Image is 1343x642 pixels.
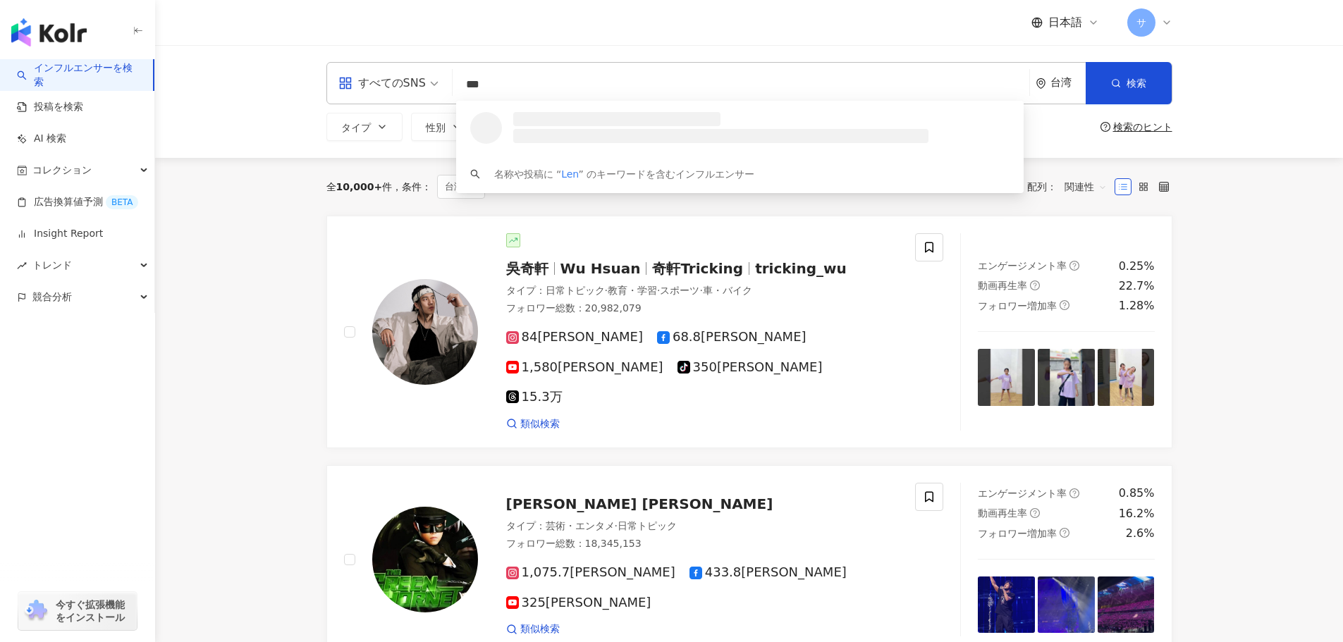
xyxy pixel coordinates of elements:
span: 日常トピック [546,285,605,296]
span: question-circle [1030,508,1040,518]
div: 0.85% [1119,486,1155,501]
span: question-circle [1069,488,1079,498]
a: chrome extension今すぐ拡張機能をインストール [18,592,137,630]
span: · [615,520,618,531]
span: エンゲージメント率 [978,260,1067,271]
img: post-image [978,349,1035,406]
span: · [657,285,660,296]
span: 教育・学習 [608,285,657,296]
span: [PERSON_NAME] [PERSON_NAME] [506,495,773,512]
button: タイプ [326,113,403,141]
span: 日常トピック [618,520,677,531]
img: chrome extension [23,600,49,622]
a: Insight Report [17,227,103,241]
span: environment [1036,78,1046,89]
span: tricking_wu [755,260,847,277]
span: question-circle [1060,300,1069,310]
div: 全 件 [326,181,393,192]
span: 性別 [426,122,446,133]
div: 1.28% [1119,298,1155,314]
div: すべてのSNS [338,72,426,94]
button: 性別 [411,113,477,141]
span: トレンド [32,249,72,281]
span: question-circle [1069,261,1079,271]
span: 325[PERSON_NAME] [506,595,651,610]
img: post-image [1038,576,1095,634]
span: フォロワー増加率 [978,528,1057,539]
a: AI 検索 [17,132,66,146]
span: スポーツ [660,285,699,296]
img: KOL Avatar [372,507,478,612]
span: 台湾 [437,175,485,199]
span: 類似検索 [520,622,560,636]
span: 350[PERSON_NAME] [677,360,823,375]
a: 投稿を検索 [17,100,83,114]
span: 競合分析 [32,281,72,313]
span: question-circle [1100,122,1110,132]
span: question-circle [1060,528,1069,538]
span: 条件 ： [392,181,431,192]
div: 名称や投稿に “ ” のキーワードを含むインフルエンサー [494,166,755,182]
span: 84[PERSON_NAME] [506,330,643,345]
span: 奇軒Tricking [652,260,743,277]
span: · [699,285,702,296]
span: search [470,169,480,179]
span: 10,000+ [336,181,383,192]
span: 関連性 [1065,175,1107,198]
span: 15.3万 [506,390,563,405]
div: 台湾 [1050,77,1086,89]
div: フォロワー総数 ： 20,982,079 [506,302,899,316]
img: post-image [1098,349,1155,406]
a: 広告換算値予測BETA [17,195,138,209]
span: 433.8[PERSON_NAME] [689,565,847,580]
img: post-image [978,576,1035,634]
span: rise [17,261,27,271]
div: 2.6% [1126,526,1155,541]
span: 日本語 [1048,15,1082,30]
span: 動画再生率 [978,280,1027,291]
span: フォロワー増加率 [978,300,1057,311]
a: 類似検索 [506,622,560,636]
div: フォロワー総数 ： 18,345,153 [506,537,899,551]
a: searchインフルエンサーを検索 [17,61,142,89]
span: 動画再生率 [978,507,1027,519]
a: 類似検索 [506,417,560,431]
div: 配列： [1027,175,1115,198]
span: · [605,285,608,296]
span: 芸術・エンタメ [546,520,615,531]
div: 16.2% [1119,506,1155,521]
span: 68.8[PERSON_NAME] [657,330,807,345]
span: Len [561,168,578,180]
img: post-image [1038,349,1095,406]
span: サ [1136,15,1146,30]
span: 検索 [1127,78,1146,89]
div: タイプ ： [506,519,899,533]
div: 検索のヒント [1113,121,1172,132]
div: 0.25% [1119,259,1155,274]
span: エンゲージメント率 [978,488,1067,499]
div: 22.7% [1119,278,1155,294]
span: 今すぐ拡張機能をインストール [56,598,133,624]
span: question-circle [1030,280,1040,290]
span: 類似検索 [520,417,560,431]
span: タイプ [341,122,371,133]
img: logo [11,18,87,47]
span: コレクション [32,154,92,186]
span: Wu Hsuan [560,260,641,277]
div: タイプ ： [506,284,899,298]
span: 吳奇軒 [506,260,548,277]
span: 1,075.7[PERSON_NAME] [506,565,675,580]
img: KOL Avatar [372,279,478,385]
img: post-image [1098,576,1155,634]
a: KOL Avatar吳奇軒Wu Hsuan奇軒Trickingtricking_wuタイプ：日常トピック·教育・学習·スポーツ·車・バイクフォロワー総数：20,982,07984[PERSON_... [326,216,1172,448]
span: 1,580[PERSON_NAME] [506,360,663,375]
span: appstore [338,76,352,90]
span: 車・バイク [703,285,752,296]
button: 検索 [1086,62,1172,104]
